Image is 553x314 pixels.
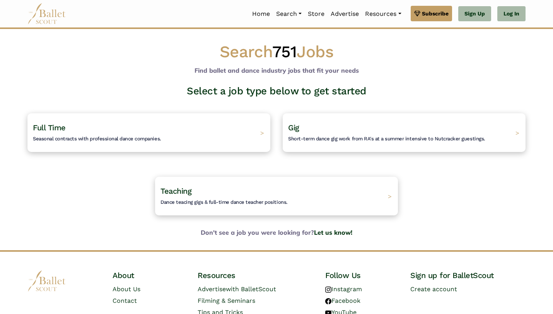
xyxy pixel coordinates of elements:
[328,6,362,22] a: Advertise
[362,6,404,22] a: Resources
[458,6,491,22] a: Sign Up
[410,270,526,280] h4: Sign up for BalletScout
[226,285,276,293] span: with BalletScout
[515,129,519,137] span: >
[27,41,526,63] h1: Search Jobs
[325,285,362,293] a: Instagram
[411,6,452,21] a: Subscribe
[21,228,532,238] b: Don't see a job you were looking for?
[260,129,264,137] span: >
[283,113,526,152] a: GigShort-term dance gig work from RA's at a summer intensive to Nutcracker guestings. >
[21,85,532,98] h3: Select a job type below to get started
[305,6,328,22] a: Store
[272,42,297,61] span: 751
[410,285,457,293] a: Create account
[160,199,288,205] span: Dance teacing gigs & full-time dance teacher positions.
[198,270,313,280] h4: Resources
[325,270,398,280] h4: Follow Us
[422,9,449,18] span: Subscribe
[288,136,485,142] span: Short-term dance gig work from RA's at a summer intensive to Nutcracker guestings.
[195,67,359,74] b: Find ballet and dance industry jobs that fit your needs
[27,270,66,292] img: logo
[33,123,66,132] span: Full Time
[497,6,526,22] a: Log In
[314,229,352,236] a: Let us know!
[155,177,398,215] a: TeachingDance teacing gigs & full-time dance teacher positions. >
[388,192,392,200] span: >
[325,298,331,304] img: facebook logo
[33,136,161,142] span: Seasonal contracts with professional dance companies.
[325,287,331,293] img: instagram logo
[113,297,137,304] a: Contact
[288,123,299,132] span: Gig
[414,9,420,18] img: gem.svg
[273,6,305,22] a: Search
[198,297,255,304] a: Filming & Seminars
[113,285,140,293] a: About Us
[249,6,273,22] a: Home
[113,270,185,280] h4: About
[198,285,276,293] a: Advertisewith BalletScout
[27,113,270,152] a: Full TimeSeasonal contracts with professional dance companies. >
[160,186,191,196] span: Teaching
[325,297,360,304] a: Facebook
